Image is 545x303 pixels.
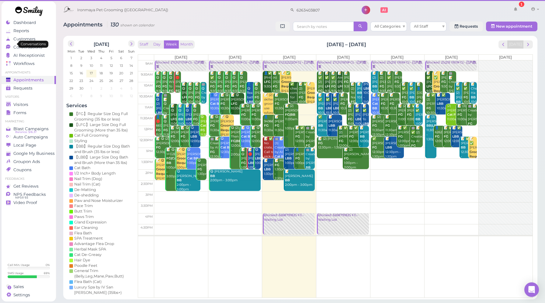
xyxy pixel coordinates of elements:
div: 📝 (2) skilled groomer, use reference pictures [PERSON_NAME] 10:30am - 11:30am [264,93,277,146]
b: BB [471,95,476,99]
b: FG [210,124,215,128]
div: 📝 ✅ [PERSON_NAME] 12:00pm - 1:00pm [349,126,363,152]
a: Workflows [2,60,56,68]
div: 😋 [PERSON_NAME] 1:30pm - 2:30pm [197,158,207,185]
div: 📝 [PERSON_NAME] 10:30am - 11:30am [274,93,288,120]
b: FG [426,106,431,110]
b: FG [252,134,256,138]
div: 📝 [PERSON_NAME] 9:30am - 10:30am [394,71,402,98]
div: Blocked: 25(30)17(19FG) • 已约数量 [210,60,261,69]
div: 📝 ✅ [PERSON_NAME] 9:30am - 10:30am [426,71,434,102]
div: 📝 Max 1:30pm - 2:30pm [274,158,288,181]
b: FG [441,80,446,84]
div: 📝 😋 Winnie To 9:30am - 10:30am [168,71,175,107]
div: 📝 😋 [PERSON_NAME] 11:00am - 12:00pm [251,104,261,131]
div: 📝 ✅ [PERSON_NAME] [PERSON_NAME] 9:30am - 10:30am [281,71,291,107]
div: Blocked: 25(29) 19(16FG) • 已约数量 [372,60,423,69]
b: LBB [156,111,163,115]
div: 📝 😋 [PERSON_NAME] [PERSON_NAME] 11:30am - 12:30pm [220,115,234,151]
div: 📝 [PERSON_NAME] 9:30am - 10:30am [344,71,350,98]
div: 📝 (2) [PERSON_NAME] 11:30am - 12:30pm [372,115,391,137]
b: FG [171,134,175,138]
b: LBB [190,134,197,138]
div: 📝 [PERSON_NAME] 10:30am - 11:30am [340,93,348,120]
b: FG [275,124,279,128]
a: AI Receptionist [2,51,56,60]
div: 📝 (2) [PERSON_NAME] 12:30pm - 1:30pm [318,137,363,150]
b: FG [275,102,279,106]
b: FG [372,145,377,149]
div: 📝 [PERSON_NAME] 11:30am - 12:30pm [274,115,288,141]
b: Groomer Requested|FG [434,84,457,93]
b: FG [193,117,198,121]
b: LBB [333,106,340,110]
b: FG [220,102,225,106]
b: FG [306,144,310,148]
div: 📝 (2) Tei Narumi 10:00am - 11:00am [350,82,356,118]
button: Month [179,40,195,49]
b: LBB [363,87,370,90]
div: 📝 😋 [PERSON_NAME] 12:00pm - 1:00pm [180,126,193,152]
b: FG [417,100,421,104]
div: 📝 😋 [PERSON_NAME] 12:00pm - 1:00pm [170,126,183,152]
div: 📝 ✅ [PERSON_NAME] 11:00am - 12:00pm [415,104,423,135]
b: Groomer Requested|FG [220,124,244,132]
span: Workflows [13,61,35,66]
b: FG|BB [231,139,241,143]
div: 👤😋 flea bath 10:00am - 11:00am [247,82,255,118]
div: 📝 😋 [PERSON_NAME] 11:00am - 12:00pm [193,104,201,135]
b: BB [409,95,414,99]
b: LBB [247,100,254,104]
div: Blocked: 27(31)17(19FG) • 已约数量 [156,60,207,69]
div: 📝 ✅ (2) [PERSON_NAME] 10:00am - 11:00am [298,82,309,113]
a: Requests [2,84,56,92]
div: 📝 ✅ No crate, Call to pick up once he's ready 12:30pm - 1:30pm [264,137,277,190]
div: ✅ [PERSON_NAME] 12:30pm - 1:30pm [372,137,391,159]
div: 📝 😋 [PERSON_NAME] 10:00am - 11:00am [188,82,194,113]
b: Groomer Requested|BB [177,156,200,165]
div: 👤[PERSON_NAME] 1:00pm - 2:00pm [295,148,309,174]
div: Blocked: 27(31)19(19FG) • 已约数量 [318,60,369,69]
div: 🤖 📝 Created by [PERSON_NAME] 11:00am - 12:00pm [467,104,477,140]
div: 📝 Angilieca [PERSON_NAME] 9:30am - 10:30am [337,71,343,102]
div: 📝 [PERSON_NAME] 10:30am - 11:30am [380,93,391,120]
b: FG [398,134,403,138]
b: LFG [264,80,270,84]
div: 📝 ✅ [PERSON_NAME] 9:30am - 10:30am [325,71,331,102]
div: 👤6262465042 12:00pm - 1:00pm [435,126,445,152]
div: 📝 😋 [PERSON_NAME] 10:30am - 11:30am [231,93,244,120]
div: 📝 ✅ [PERSON_NAME] 12:00pm - 1:00pm [452,126,462,152]
div: 📝 ✅ [PERSON_NAME] 12:00pm - 1:00pm [295,126,309,152]
div: 📝 😋 [PERSON_NAME] 9:30am - 10:30am [239,71,247,102]
div: 📝 😋 [PERSON_NAME] 12:00pm - 1:00pm [241,126,255,152]
b: FG [255,95,259,99]
div: 😋 (2) [PERSON_NAME] Then 12:00pm - 2:00pm [231,126,244,157]
div: 👤✅ [PHONE_NUMBER] 9:30am - 10:30am [264,71,274,98]
b: FG|BB [285,113,295,117]
b: Cat BB [220,145,232,149]
div: ✅ check conversation for instruction 10:00am - 11:00am [290,82,300,122]
b: FG [217,84,222,88]
div: 📝 ✅ [PERSON_NAME] 10:00am - 11:00am [463,82,471,113]
b: FG [435,134,439,138]
span: All Staff [414,24,428,29]
div: 📝 ✅ [PERSON_NAME] 12:00pm - 1:00pm [398,126,417,148]
div: 📝 ✅ [PERSON_NAME] 12:30pm - 1:30pm [460,137,471,163]
b: LFG [338,84,344,88]
b: LBB [248,161,255,165]
div: 📝 ✅ [PERSON_NAME] 10:30am - 11:30am [333,93,341,124]
button: Staff [138,40,150,49]
b: FG [273,84,277,88]
span: Blast Campaigns [13,126,49,131]
a: Conversations [2,43,56,51]
div: 📝 ✅ [PERSON_NAME] 11:00am - 12:00pm [407,104,417,131]
b: FG [340,102,345,106]
b: FG [169,89,173,93]
b: FG [175,89,180,93]
div: 📝 ✅ [PERSON_NAME] 10:00am - 11:00am [409,82,417,113]
div: 📝 😋 [PERSON_NAME] [PERSON_NAME] 1:30pm - 2:30pm [156,158,169,194]
b: Groomer Requested|FG [281,80,305,88]
b: FG [156,84,161,88]
span: Local Page [13,143,36,148]
b: FG [348,117,352,121]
